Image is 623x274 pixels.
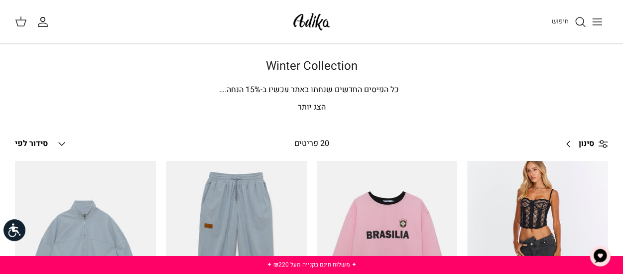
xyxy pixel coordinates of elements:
img: Adika IL [290,10,333,33]
span: חיפוש [552,16,569,26]
a: ✦ משלוח חינם בקנייה מעל ₪220 ✦ [266,260,356,269]
span: 15 [246,84,254,96]
p: הצג יותר [15,101,608,114]
button: סידור לפי [15,133,68,155]
h1: Winter Collection [15,59,608,74]
div: 20 פריטים [238,137,384,150]
span: % הנחה. [219,84,260,96]
a: חיפוש [552,16,586,28]
span: סינון [579,137,594,150]
button: צ'אט [585,241,615,271]
button: Toggle menu [586,11,608,33]
span: כל הפיסים החדשים שנחתו באתר עכשיו ב- [260,84,399,96]
a: החשבון שלי [37,16,53,28]
a: סינון [559,132,608,156]
span: סידור לפי [15,137,48,149]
